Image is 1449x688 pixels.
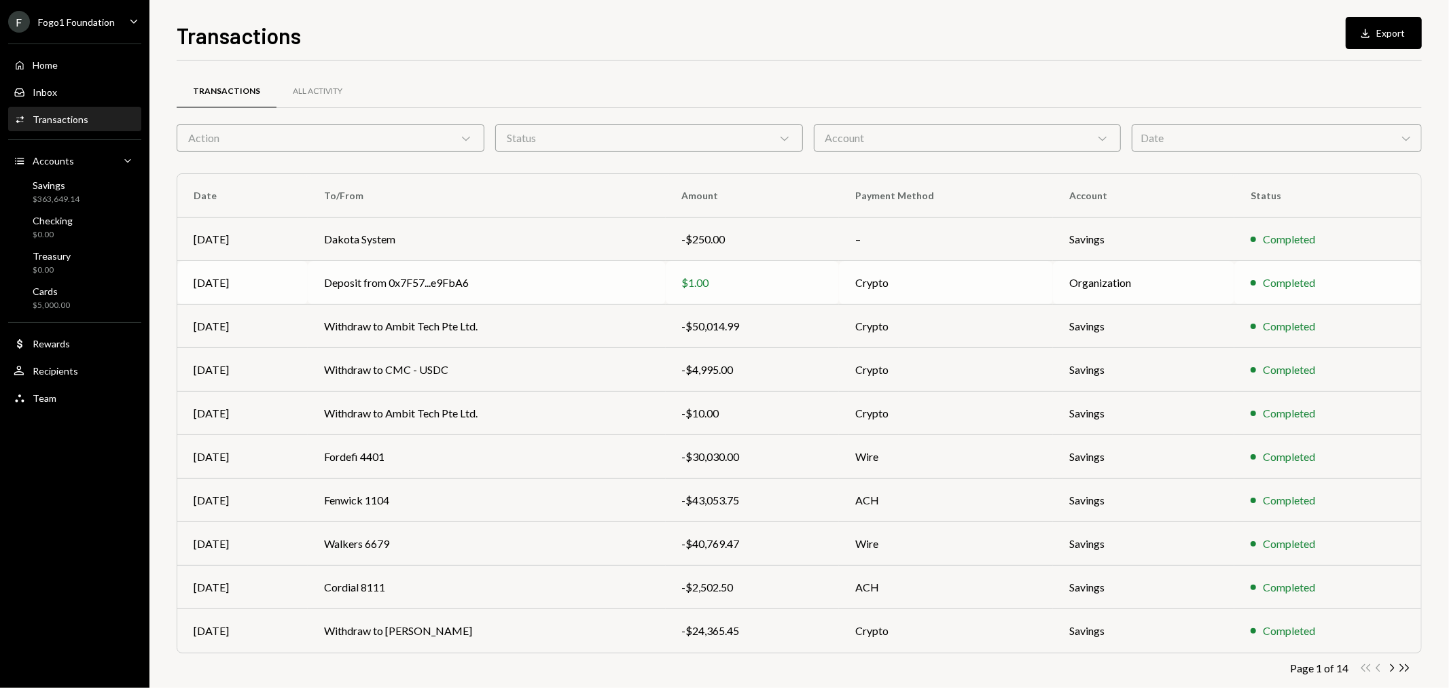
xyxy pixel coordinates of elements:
[194,579,291,596] div: [DATE]
[1263,492,1315,509] div: Completed
[1290,661,1348,674] div: Page 1 of 14
[194,405,291,422] div: [DATE]
[1263,623,1315,639] div: Completed
[1053,174,1234,218] th: Account
[839,348,1053,392] td: Crypto
[8,148,141,173] a: Accounts
[308,522,665,566] td: Walkers 6679
[8,385,141,410] a: Team
[308,174,665,218] th: To/From
[308,348,665,392] td: Withdraw to CMC - USDC
[682,449,823,465] div: -$30,030.00
[8,211,141,243] a: Checking$0.00
[308,566,665,609] td: Cordial 8111
[33,338,70,349] div: Rewards
[33,229,73,241] div: $0.00
[839,479,1053,522] td: ACH
[1132,124,1422,152] div: Date
[33,59,58,71] div: Home
[194,362,291,378] div: [DATE]
[8,246,141,279] a: Treasury$0.00
[682,536,823,552] div: -$40,769.47
[194,275,291,291] div: [DATE]
[8,331,141,356] a: Rewards
[194,318,291,334] div: [DATE]
[193,86,260,97] div: Transactions
[1263,318,1315,334] div: Completed
[308,218,665,261] td: Dakota System
[308,305,665,348] td: Withdraw to Ambit Tech Pte Ltd.
[38,16,115,28] div: Fogo1 Foundation
[1053,261,1234,305] td: Organization
[33,365,78,377] div: Recipients
[839,218,1053,261] td: –
[1053,392,1234,435] td: Savings
[308,479,665,522] td: Fenwick 1104
[194,449,291,465] div: [DATE]
[1053,435,1234,479] td: Savings
[177,124,484,152] div: Action
[308,392,665,435] td: Withdraw to Ambit Tech Pte Ltd.
[1053,348,1234,392] td: Savings
[194,492,291,509] div: [DATE]
[1053,566,1234,609] td: Savings
[33,155,74,167] div: Accounts
[8,11,30,33] div: F
[682,231,823,247] div: -$250.00
[682,318,823,334] div: -$50,014.99
[495,124,803,152] div: Status
[293,86,342,97] div: All Activity
[682,362,823,378] div: -$4,995.00
[682,579,823,596] div: -$2,502.50
[276,74,359,109] a: All Activity
[33,300,70,311] div: $5,000.00
[839,566,1053,609] td: ACH
[33,264,71,276] div: $0.00
[682,275,823,291] div: $1.00
[308,609,665,653] td: Withdraw to [PERSON_NAME]
[1263,449,1315,465] div: Completed
[1263,362,1315,378] div: Completed
[839,392,1053,435] td: Crypto
[682,623,823,639] div: -$24,365.45
[1263,275,1315,291] div: Completed
[1053,609,1234,653] td: Savings
[33,250,71,262] div: Treasury
[33,179,79,191] div: Savings
[8,52,141,77] a: Home
[177,22,301,49] h1: Transactions
[1263,536,1315,552] div: Completed
[1263,579,1315,596] div: Completed
[8,281,141,314] a: Cards$5,000.00
[194,536,291,552] div: [DATE]
[839,435,1053,479] td: Wire
[33,392,56,404] div: Team
[682,492,823,509] div: -$43,053.75
[1053,305,1234,348] td: Savings
[839,522,1053,566] td: Wire
[1263,405,1315,422] div: Completed
[1234,174,1421,218] th: Status
[839,305,1053,348] td: Crypto
[8,80,141,104] a: Inbox
[33,286,70,297] div: Cards
[1346,17,1422,49] button: Export
[839,261,1053,305] td: Crypto
[308,261,665,305] td: Deposit from 0x7F57...e9FbA6
[8,358,141,383] a: Recipients
[839,609,1053,653] td: Crypto
[1263,231,1315,247] div: Completed
[1053,522,1234,566] td: Savings
[33,86,57,98] div: Inbox
[8,175,141,208] a: Savings$363,649.14
[194,623,291,639] div: [DATE]
[33,114,88,125] div: Transactions
[194,231,291,247] div: [DATE]
[33,215,73,226] div: Checking
[1053,218,1234,261] td: Savings
[666,174,840,218] th: Amount
[839,174,1053,218] th: Payment Method
[814,124,1122,152] div: Account
[8,107,141,131] a: Transactions
[33,194,79,205] div: $363,649.14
